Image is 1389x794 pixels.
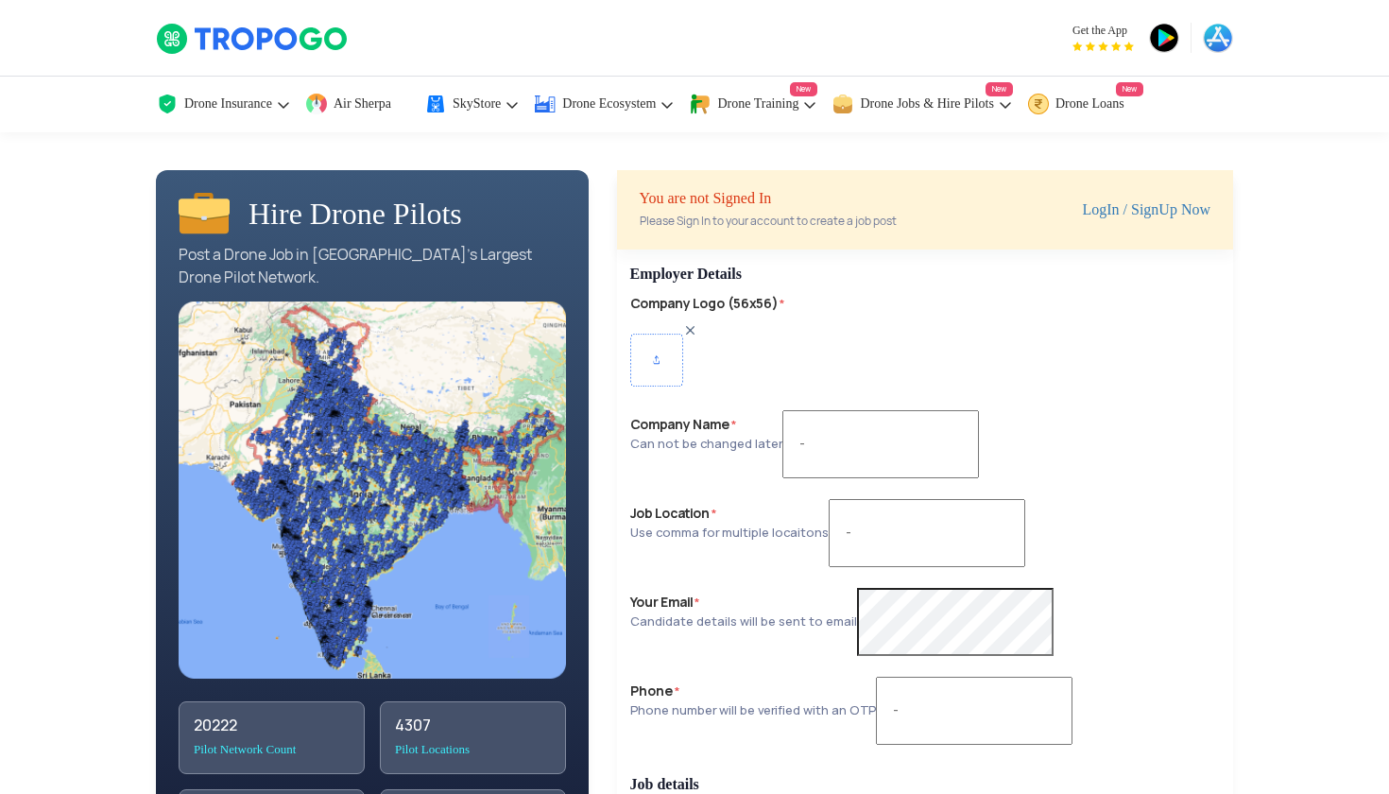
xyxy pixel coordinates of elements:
input: - [782,410,979,478]
a: Air Sherpa [305,77,410,132]
span: Air Sherpa [334,96,391,112]
span: New [986,82,1013,96]
img: ic_playstore.png [1149,23,1179,53]
div: Please Sign In to your account to create a job post [640,210,897,233]
label: Company Logo (56x56) [630,295,1221,314]
input: - [876,677,1072,745]
a: LogIn / SignUp Now [1082,201,1210,217]
span: Get the App [1072,23,1134,38]
img: App Raking [1072,42,1134,51]
img: TropoGo Logo [156,23,350,55]
label: Company Name [630,416,782,454]
span: Drone Training [717,96,798,112]
div: 20222 [194,716,350,735]
div: You are not Signed In [640,187,897,210]
span: New [1116,82,1143,96]
div: 4307 [395,716,551,735]
span: Drone Insurance [184,96,272,112]
p: Employer Details [630,263,1221,285]
div: Pilot Locations [395,740,551,759]
div: Pilot Network Count [194,740,350,759]
span: Drone Ecosystem [562,96,656,112]
label: Your Email [630,594,857,631]
span: New [790,82,817,96]
input: - [829,499,1025,567]
a: Drone LoansNew [1027,77,1143,132]
a: Drone Jobs & Hire PilotsNew [832,77,1013,132]
div: Candidate details will be sent to email [630,613,857,631]
img: ic_appstore.png [1203,23,1233,53]
span: SkyStore [453,96,501,112]
div: Can not be changed later [630,435,782,454]
h1: Hire Drone Pilots [249,197,462,232]
div: Post a Drone Job in [GEOGRAPHIC_DATA]’s Largest Drone Pilot Network. [179,244,566,289]
span: Drone Loans [1055,96,1124,112]
label: Phone [630,682,876,720]
label: Job Location [630,505,829,543]
a: Drone TrainingNew [689,77,817,132]
a: Drone Insurance [156,77,291,132]
div: Use comma for multiple locaitons [630,524,829,543]
a: SkyStore [424,77,520,132]
span: Drone Jobs & Hire Pilots [860,96,994,112]
a: Drone Ecosystem [534,77,675,132]
div: Phone number will be verified with an OTP [630,701,876,720]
